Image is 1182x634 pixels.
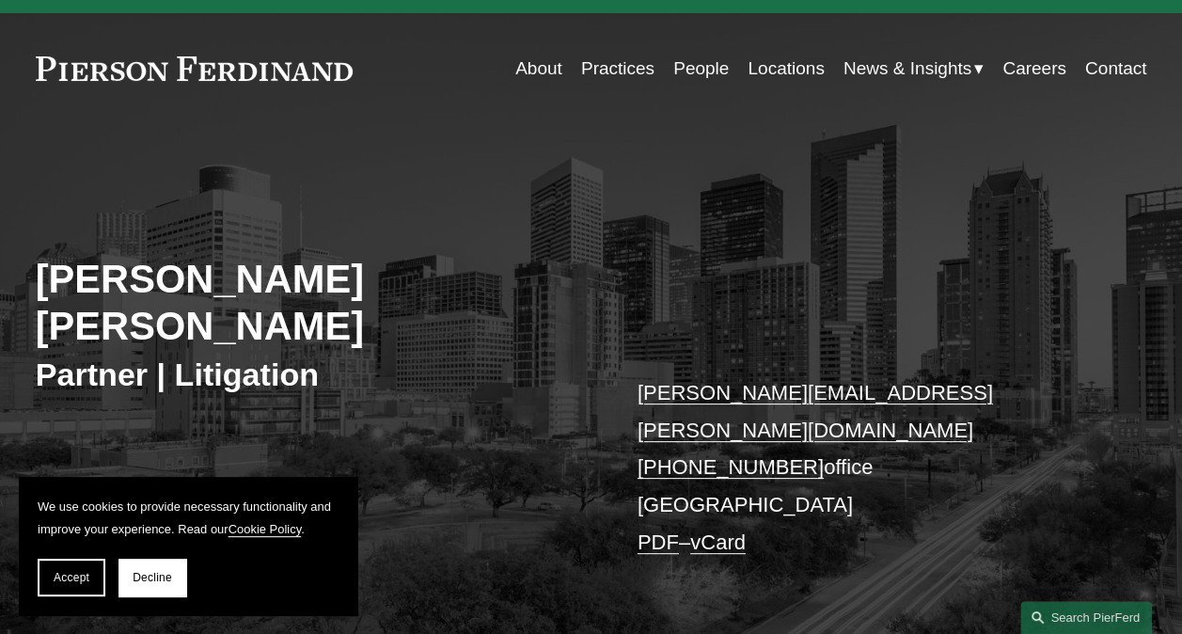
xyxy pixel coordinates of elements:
a: Cookie Policy [229,522,302,536]
a: folder dropdown [843,51,984,87]
span: Decline [133,571,172,584]
a: Search this site [1020,601,1152,634]
a: vCard [690,531,746,554]
p: We use cookies to provide necessary functionality and improve your experience. Read our . [38,496,339,540]
a: Practices [581,51,654,87]
span: Accept [54,571,89,584]
a: Contact [1085,51,1146,87]
button: Decline [118,559,186,596]
a: PDF [638,531,679,554]
a: [PERSON_NAME][EMAIL_ADDRESS][PERSON_NAME][DOMAIN_NAME] [638,381,993,442]
a: Careers [1002,51,1066,87]
span: News & Insights [843,53,971,85]
h2: [PERSON_NAME] [PERSON_NAME] [36,256,591,351]
a: People [673,51,729,87]
section: Cookie banner [19,477,357,615]
a: [PHONE_NUMBER] [638,455,824,479]
p: office [GEOGRAPHIC_DATA] – [638,374,1100,561]
a: Locations [748,51,824,87]
h3: Partner | Litigation [36,355,591,394]
a: About [515,51,562,87]
button: Accept [38,559,105,596]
